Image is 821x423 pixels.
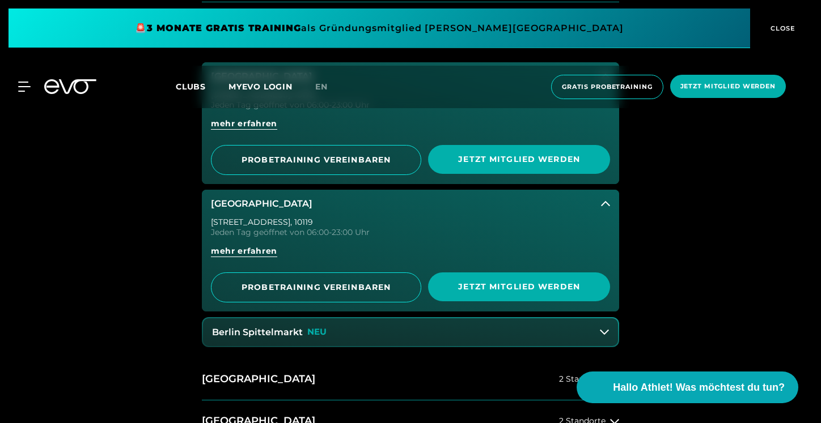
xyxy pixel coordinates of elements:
a: PROBETRAINING VEREINBAREN [211,145,421,175]
a: mehr erfahren [211,245,610,266]
h3: [GEOGRAPHIC_DATA] [211,199,312,209]
button: [GEOGRAPHIC_DATA]2 Standorte [202,358,619,400]
a: PROBETRAINING VEREINBAREN [211,272,421,302]
button: Berlin SpittelmarktNEU [203,318,618,347]
span: Jetzt Mitglied werden [455,281,583,293]
div: Jeden Tag geöffnet von 06:00-23:00 Uhr [211,228,610,236]
span: mehr erfahren [211,245,277,257]
div: [STREET_ADDRESS] , 10119 [211,218,610,226]
a: Jetzt Mitglied werden [428,145,610,175]
a: Clubs [176,81,228,92]
button: Hallo Athlet! Was möchtest du tun? [577,371,798,403]
span: Jetzt Mitglied werden [455,153,583,165]
span: Hallo Athlet! Was möchtest du tun? [613,380,785,395]
span: PROBETRAINING VEREINBAREN [239,281,393,293]
a: en [315,80,341,93]
span: Gratis Probetraining [562,82,653,92]
h3: Berlin Spittelmarkt [212,327,303,337]
span: CLOSE [768,23,795,33]
a: MYEVO LOGIN [228,82,293,92]
span: mehr erfahren [211,118,277,130]
a: Jetzt Mitglied werden [667,75,789,99]
button: [GEOGRAPHIC_DATA] [202,190,619,218]
span: PROBETRAINING VEREINBAREN [239,154,393,166]
span: Jetzt Mitglied werden [680,82,776,91]
a: Jetzt Mitglied werden [428,272,610,302]
p: NEU [307,327,327,337]
span: 2 Standorte [559,375,606,383]
button: CLOSE [750,8,812,48]
a: Gratis Probetraining [548,75,667,99]
span: Clubs [176,82,206,92]
h2: [GEOGRAPHIC_DATA] [202,372,315,386]
a: mehr erfahren [211,118,610,138]
span: en [315,82,328,92]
